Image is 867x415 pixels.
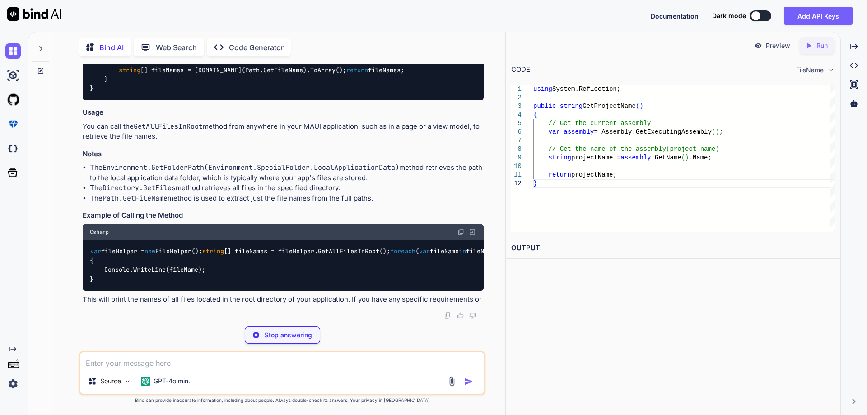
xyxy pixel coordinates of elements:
span: = Assembly.GetExecutingAssembly [594,128,711,135]
span: projectName; [571,171,617,178]
span: Documentation [651,12,699,20]
code: Environment.GetFolderPath(Environment.SpecialFolder.LocalApplicationData) [103,163,399,172]
span: public [533,103,556,110]
span: { [533,111,537,118]
span: assembly [620,154,651,161]
img: ai-studio [5,68,21,83]
span: // Get the name of the assembly [548,145,666,153]
p: Bind AI [99,42,124,53]
img: settings [5,376,21,392]
div: 1 [511,85,522,93]
img: chat [5,43,21,59]
div: 2 [511,93,522,102]
span: ; [719,128,722,135]
span: string [202,247,224,256]
p: You can call the method from anywhere in your MAUI application, such as in a page or a view model... [83,121,484,142]
img: chevron down [827,66,835,74]
div: 4 [511,111,522,119]
code: Path.GetFileName [103,194,168,203]
span: ( [666,145,670,153]
span: foreach [390,247,415,256]
span: ) [715,145,719,153]
span: assembly [564,128,594,135]
p: Stop answering [265,331,312,340]
img: like [457,312,464,319]
img: copy [444,312,451,319]
img: copy [457,228,465,236]
span: Dark mode [712,11,746,20]
span: string [559,103,582,110]
div: 3 [511,102,522,111]
span: .GetName [651,154,681,161]
img: GPT-4o mini [141,377,150,386]
span: return [548,171,571,178]
span: ( [681,154,685,161]
span: var [419,247,430,256]
h3: Usage [83,107,484,118]
span: .Name; [689,154,711,161]
p: Code Generator [229,42,284,53]
h3: Example of Calling the Method [83,210,484,221]
img: icon [464,377,473,386]
p: This will print the names of all files located in the root directory of your application. If you ... [83,294,484,305]
button: Add API Keys [784,7,853,25]
span: ( [712,128,715,135]
li: The method retrieves all files in the specified directory. [90,183,484,193]
code: Directory.GetFiles [103,183,176,192]
div: CODE [511,65,530,75]
span: return [346,66,368,74]
button: Documentation [651,11,699,21]
div: 11 [511,171,522,179]
span: ( [636,103,639,110]
img: Pick Models [124,378,131,385]
div: 9 [511,154,522,162]
span: // Optionally, you can get just the file names without the full path [285,57,531,65]
span: string [119,57,140,65]
span: FileName [796,65,824,75]
p: Web Search [156,42,197,53]
img: Open in Browser [468,228,476,236]
span: string [119,66,140,74]
code: GetAllFilesInRoot [134,122,203,131]
img: darkCloudIdeIcon [5,141,21,156]
span: } [533,180,537,187]
p: GPT-4o min.. [154,377,192,386]
p: Preview [766,41,790,50]
img: premium [5,117,21,132]
span: var [548,128,559,135]
h2: OUTPUT [506,238,840,259]
span: Csharp [90,228,109,236]
span: GetProjectName [583,103,636,110]
span: var [90,247,101,256]
code: fileHelper = FileHelper(); [] fileNames = fileHelper.GetAllFilesInRoot(); ( fileName fileNames) {... [90,247,502,284]
p: Run [816,41,828,50]
div: 10 [511,162,522,171]
span: in [459,247,466,256]
div: 12 [511,179,522,188]
span: ) [639,103,643,110]
span: string [548,154,571,161]
li: The method is used to extract just the file names from the full paths. [90,193,484,204]
span: projectName = [571,154,620,161]
span: // Get the current assembly [548,120,651,127]
p: Source [100,377,121,386]
span: ) [715,128,719,135]
code: System; [DOMAIN_NAME]; System.Linq; { { rootPath = Environment.GetFolderPath(Environment.SpecialF... [90,38,636,93]
img: dislike [469,312,476,319]
li: The method retrieves the path to the local application data folder, which is typically where your... [90,163,484,183]
span: project name [670,145,715,153]
div: 8 [511,145,522,154]
img: githubLight [5,92,21,107]
span: System.Reflection; [552,85,620,93]
span: ) [685,154,689,161]
img: Bind AI [7,7,61,21]
p: Bind can provide inaccurate information, including about people. Always double-check its answers.... [79,397,485,404]
div: 6 [511,128,522,136]
span: new [144,247,155,256]
img: preview [754,42,762,50]
div: 7 [511,136,522,145]
h3: Notes [83,149,484,159]
span: using [533,85,552,93]
img: attachment [447,376,457,387]
div: 5 [511,119,522,128]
